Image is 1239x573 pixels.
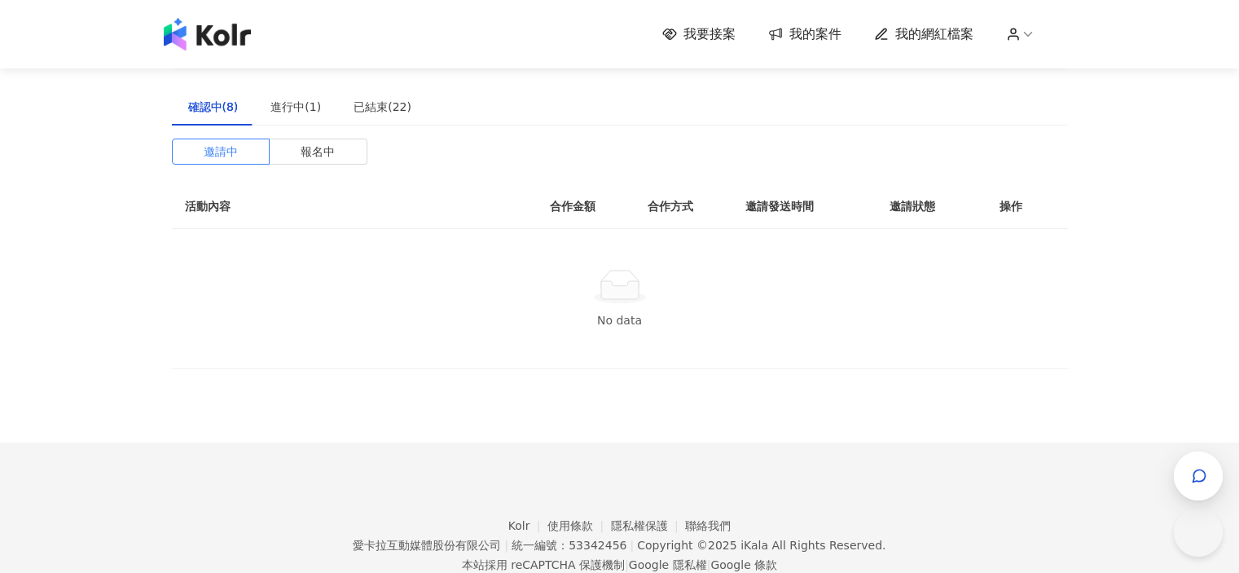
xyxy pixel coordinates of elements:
[353,539,501,552] div: 愛卡拉互動媒體股份有限公司
[172,184,498,229] th: 活動內容
[986,184,1068,229] th: 操作
[637,539,885,552] div: Copyright © 2025 All Rights Reserved.
[625,558,629,571] span: |
[683,25,736,43] span: 我要接案
[710,558,777,571] a: Google 條款
[164,18,251,51] img: logo
[537,184,635,229] th: 合作金額
[301,139,335,164] span: 報名中
[188,98,239,116] div: 確認中(8)
[354,98,411,116] div: 已結束(22)
[732,184,877,229] th: 邀請發送時間
[877,184,986,229] th: 邀請狀態
[630,539,634,552] span: |
[685,519,731,532] a: 聯絡我們
[270,98,321,116] div: 進行中(1)
[1174,508,1223,557] iframe: Help Scout Beacon - Open
[707,558,711,571] span: |
[547,519,611,532] a: 使用條款
[662,25,736,43] a: 我要接案
[768,25,841,43] a: 我的案件
[635,184,732,229] th: 合作方式
[611,519,686,532] a: 隱私權保護
[204,139,238,164] span: 邀請中
[504,539,508,552] span: |
[789,25,841,43] span: 我的案件
[191,311,1048,329] div: No data
[508,519,547,532] a: Kolr
[512,539,626,552] div: 統一編號：53342456
[629,558,707,571] a: Google 隱私權
[874,25,973,43] a: 我的網紅檔案
[895,25,973,43] span: 我的網紅檔案
[740,539,768,552] a: iKala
